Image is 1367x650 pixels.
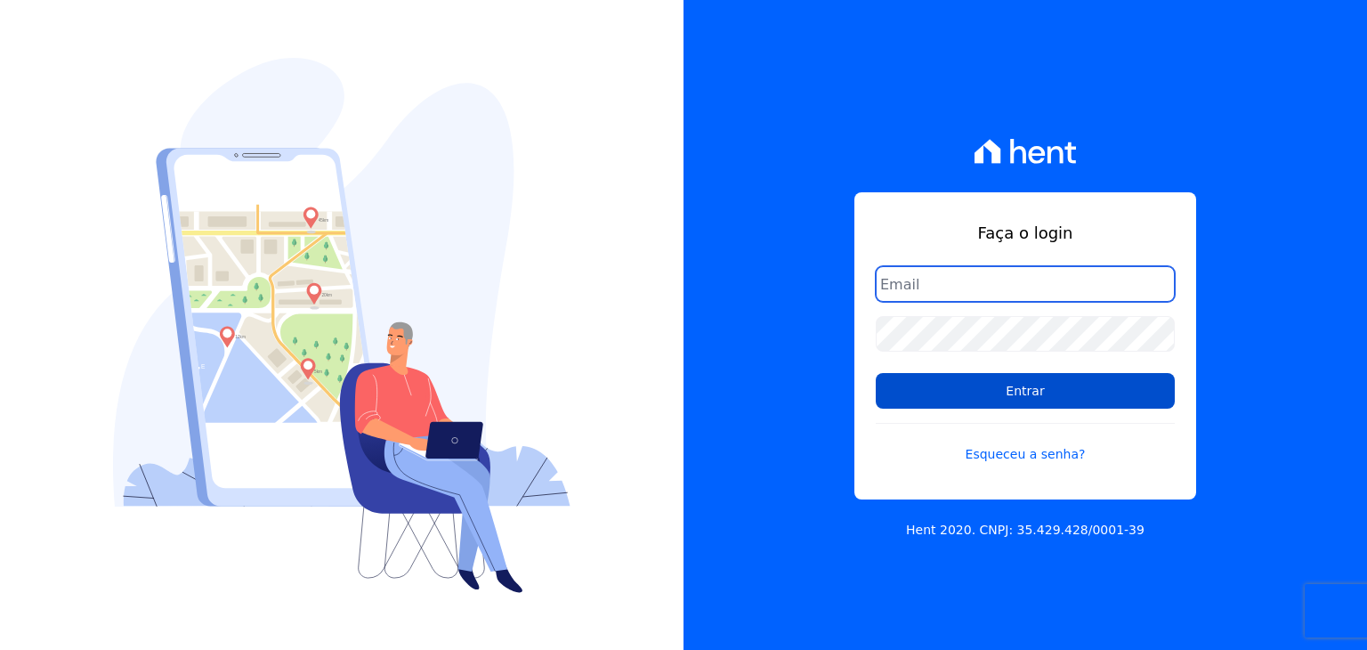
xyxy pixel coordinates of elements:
[876,266,1175,302] input: Email
[113,58,570,593] img: Login
[876,373,1175,409] input: Entrar
[876,221,1175,245] h1: Faça o login
[876,423,1175,464] a: Esqueceu a senha?
[906,521,1145,540] p: Hent 2020. CNPJ: 35.429.428/0001-39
